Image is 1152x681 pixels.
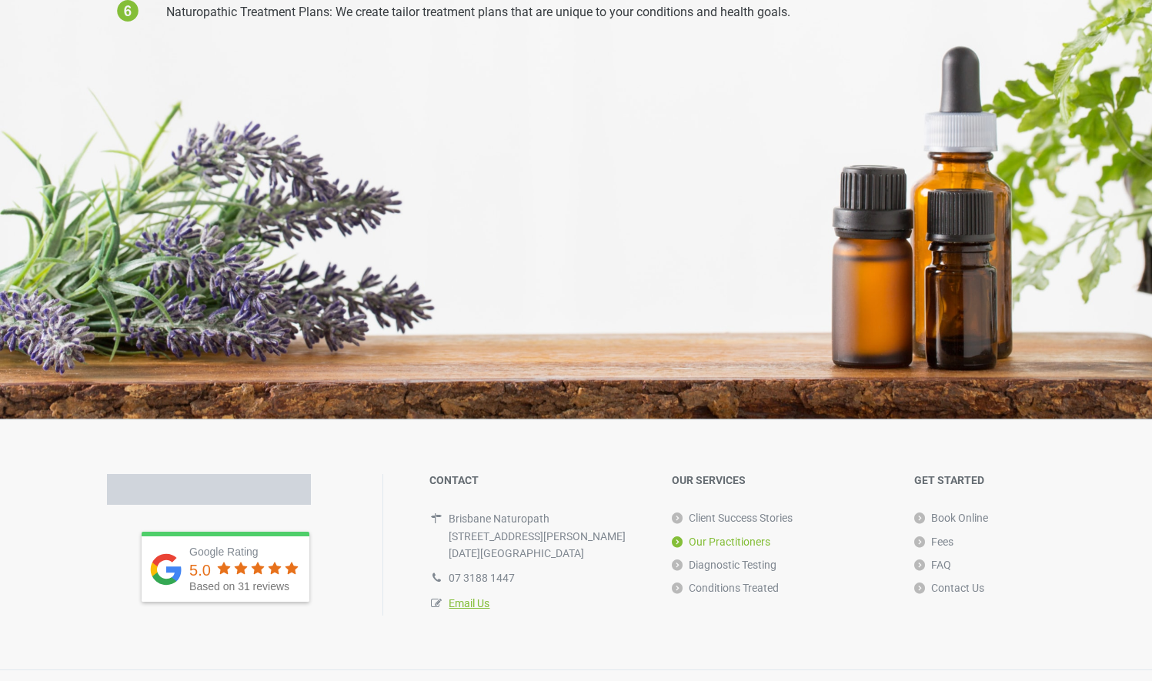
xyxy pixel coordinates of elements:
div: 5.0 [189,562,211,578]
a: Diagnostic Testing [672,553,776,576]
a: FAQ [914,553,951,576]
a: Email Us [449,597,489,609]
h5: OUR SERVICES [672,474,883,487]
a: Contact Us [914,576,984,599]
div: Google Rating [189,544,302,559]
span: Based on 31 reviews [189,580,289,593]
a: Fees [914,530,953,553]
a: Our Practitioners [672,530,770,553]
div: Brisbane Naturopath [STREET_ADDRESS][PERSON_NAME] [DATE][GEOGRAPHIC_DATA] [449,510,641,562]
h5: GET STARTED [914,474,1045,487]
img: Brisbane Naturopath Logo [107,474,311,505]
a: Client Success Stories [672,506,793,529]
a: Book Online [914,506,988,529]
a: Conditions Treated [672,576,779,599]
h5: CONTACT [429,474,641,487]
div: 07 3188 1447 [449,569,641,586]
